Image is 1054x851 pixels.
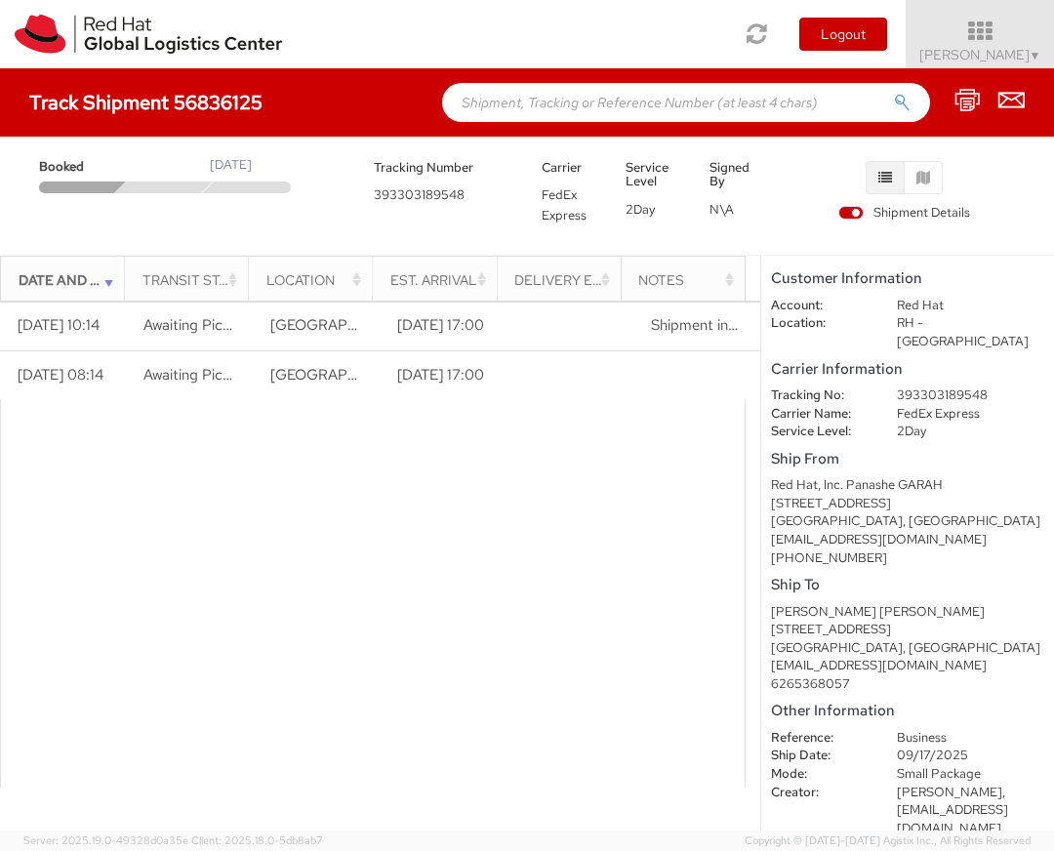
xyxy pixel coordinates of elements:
div: Red Hat, Inc. Panashe GARAH [771,476,1044,495]
h5: Carrier Information [771,361,1044,378]
h5: Service Level [626,161,680,189]
div: Location [266,270,367,290]
div: [GEOGRAPHIC_DATA], [GEOGRAPHIC_DATA] [771,512,1044,531]
dt: Tracking No: [756,386,882,405]
dt: Carrier Name: [756,405,882,424]
div: [PHONE_NUMBER] [771,549,1044,568]
h5: Carrier [542,161,596,175]
span: Awaiting Pick-Up [143,315,255,335]
span: [PERSON_NAME], [897,784,1005,800]
span: Shipment information sent to FedEx [651,315,888,335]
span: 2Day [626,201,655,218]
span: Server: 2025.19.0-49328d0a35e [23,833,188,847]
h4: Track Shipment 56836125 [29,92,263,113]
dt: Account: [756,297,882,315]
img: rh-logistics-00dfa346123c4ec078e1.svg [15,15,282,54]
dt: Ship Date: [756,747,882,765]
label: Shipment Details [838,204,970,225]
div: Delivery Exception [514,270,615,290]
span: RALEIGH, NC, US [270,315,734,335]
div: [PERSON_NAME] [PERSON_NAME] [771,603,1044,622]
dt: Reference: [756,729,882,748]
span: 393303189548 [374,186,465,203]
input: Shipment, Tracking or Reference Number (at least 4 chars) [442,83,930,122]
div: Transit Status [142,270,243,290]
div: [STREET_ADDRESS] [771,495,1044,513]
div: [GEOGRAPHIC_DATA], [GEOGRAPHIC_DATA] [771,639,1044,658]
div: [DATE] [210,156,252,175]
h5: Signed By [709,161,764,189]
span: N\A [709,201,734,218]
span: Client: 2025.18.0-5db8ab7 [191,833,323,847]
span: Shipment Details [838,204,970,223]
h5: Customer Information [771,270,1044,287]
div: 6265368057 [771,675,1044,694]
td: [DATE] 17:00 [380,302,507,350]
dt: Location: [756,314,882,333]
div: Est. Arrival [390,270,491,290]
td: [DATE] 17:00 [380,350,507,399]
dt: Service Level: [756,423,882,441]
div: [EMAIL_ADDRESS][DOMAIN_NAME] [771,531,1044,549]
span: Awaiting Pick-Up [143,365,255,385]
div: [EMAIL_ADDRESS][DOMAIN_NAME] [771,657,1044,675]
span: RALEIGH, NC, US [270,365,734,385]
h5: Tracking Number [374,161,512,175]
span: Copyright © [DATE]-[DATE] Agistix Inc., All Rights Reserved [745,833,1031,849]
h5: Ship From [771,451,1044,467]
h5: Other Information [771,703,1044,719]
div: Notes [638,270,739,290]
div: Date and Time [19,270,119,290]
button: Logout [799,18,887,51]
span: ▼ [1030,48,1041,63]
h5: Ship To [771,577,1044,593]
span: Booked [39,158,123,177]
span: [PERSON_NAME] [919,46,1041,63]
dt: Mode: [756,765,882,784]
span: FedEx Express [542,186,587,223]
div: [STREET_ADDRESS] [771,621,1044,639]
dt: Creator: [756,784,882,802]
